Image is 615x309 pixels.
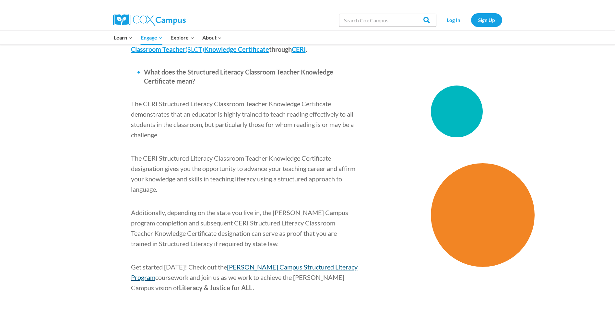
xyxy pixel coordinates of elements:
a: CERI [292,45,306,53]
button: Child menu of Explore [167,31,198,44]
span: Literacy & Justice for ALL. [179,284,254,292]
button: Child menu of About [198,31,226,44]
span: What does the Structured Literacy Classroom Teacher Knowledge Certificate mean? [144,68,333,85]
input: Search Cox Campus [339,14,436,27]
span: Get started [DATE]! Check out the [131,263,227,271]
img: Cox Campus [113,14,186,26]
span: The CERI Structured Literacy Classroom Teacher Knowledge Certificate demonstrates that an educato... [131,100,354,139]
a: Log In [440,13,468,27]
span: coursework and join us as we work to achieve the [PERSON_NAME] Campus vision of [131,273,344,292]
span: Additionally, depending on the state you live in, the [PERSON_NAME] Campus program completion and... [131,209,348,247]
span: through [269,45,292,53]
nav: Secondary Navigation [440,13,502,27]
span: . [306,45,307,53]
a: [PERSON_NAME] Campus Structured Literacy Program [131,263,358,281]
span: The CERI Structured Literacy Classroom Teacher Knowledge Certificate designation gives you the op... [131,154,355,193]
span: (SLCT) [185,45,204,53]
button: Child menu of Engage [136,31,167,44]
span: Knowledge Certificate [204,45,269,53]
button: Child menu of Learn [110,31,137,44]
a: Sign Up [471,13,502,27]
nav: Primary Navigation [110,31,226,44]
